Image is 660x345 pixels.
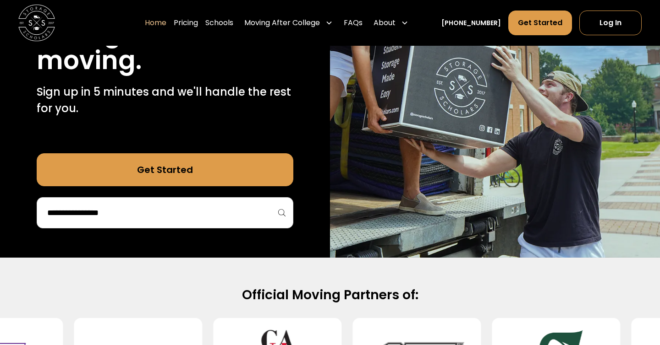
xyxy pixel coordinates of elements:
p: Sign up in 5 minutes and we'll handle the rest for you. [37,84,293,117]
h2: Official Moving Partners of: [37,287,623,303]
div: Moving After College [241,10,336,36]
a: Home [145,10,166,36]
a: FAQs [344,10,363,36]
a: Get Started [37,153,293,186]
a: Get Started [508,11,572,35]
a: Schools [205,10,233,36]
div: About [370,10,412,36]
div: Moving After College [244,17,320,28]
a: Pricing [174,10,198,36]
div: About [374,17,396,28]
a: Log In [579,11,642,35]
img: Storage Scholars main logo [18,5,55,41]
a: [PHONE_NUMBER] [441,18,501,28]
